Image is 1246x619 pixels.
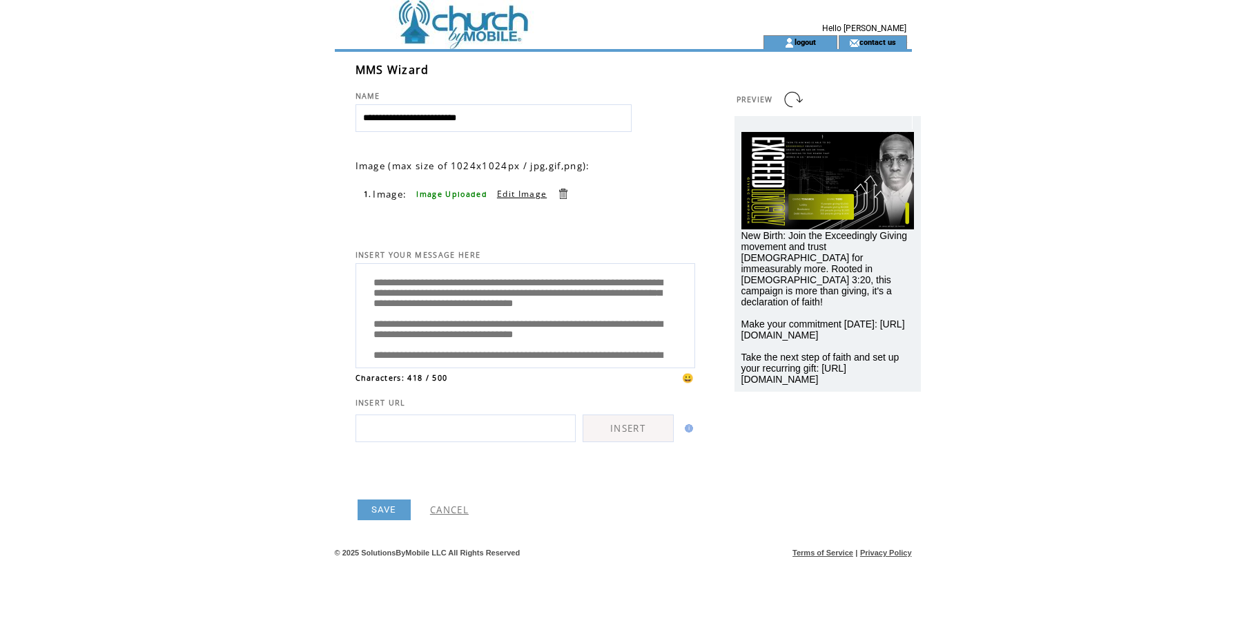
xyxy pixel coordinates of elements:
[358,499,411,520] a: SAVE
[741,230,907,385] span: New Birth: Join the Exceedingly Giving movement and trust [DEMOGRAPHIC_DATA] for immeasurably mor...
[430,504,469,516] a: CANCEL
[356,398,406,408] span: INSERT URL
[859,37,896,46] a: contact us
[583,415,674,442] a: INSERT
[335,549,520,557] span: © 2025 SolutionsByMobile LLC All Rights Reserved
[737,95,773,104] span: PREVIEW
[373,188,407,200] span: Image:
[860,549,912,557] a: Privacy Policy
[792,549,853,557] a: Terms of Service
[795,37,816,46] a: logout
[556,187,570,200] a: Delete this item
[356,62,429,77] span: MMS Wizard
[416,189,487,199] span: Image Uploaded
[356,91,380,101] span: NAME
[855,549,857,557] span: |
[682,372,694,384] span: 😀
[356,160,590,172] span: Image (max size of 1024x1024px / jpg,gif,png):
[356,250,481,260] span: INSERT YOUR MESSAGE HERE
[497,188,547,200] a: Edit Image
[364,189,372,199] span: 1.
[784,37,795,48] img: account_icon.gif
[849,37,859,48] img: contact_us_icon.gif
[822,23,906,33] span: Hello [PERSON_NAME]
[356,373,448,383] span: Characters: 418 / 500
[681,424,693,432] img: help.gif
